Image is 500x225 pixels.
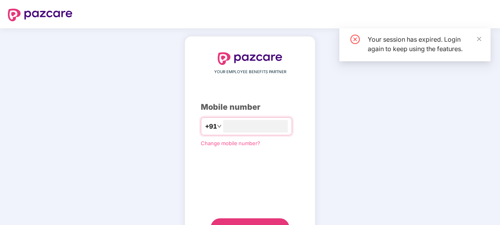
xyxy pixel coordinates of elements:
div: Your session has expired. Login again to keep using the features. [368,35,481,53]
span: down [217,124,222,129]
span: YOUR EMPLOYEE BENEFITS PARTNER [214,69,286,75]
img: logo [8,9,72,21]
img: logo [218,52,282,65]
div: Mobile number [201,101,299,113]
span: +91 [205,122,217,131]
span: close [476,36,482,42]
span: close-circle [350,35,360,44]
a: Change mobile number? [201,140,260,146]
